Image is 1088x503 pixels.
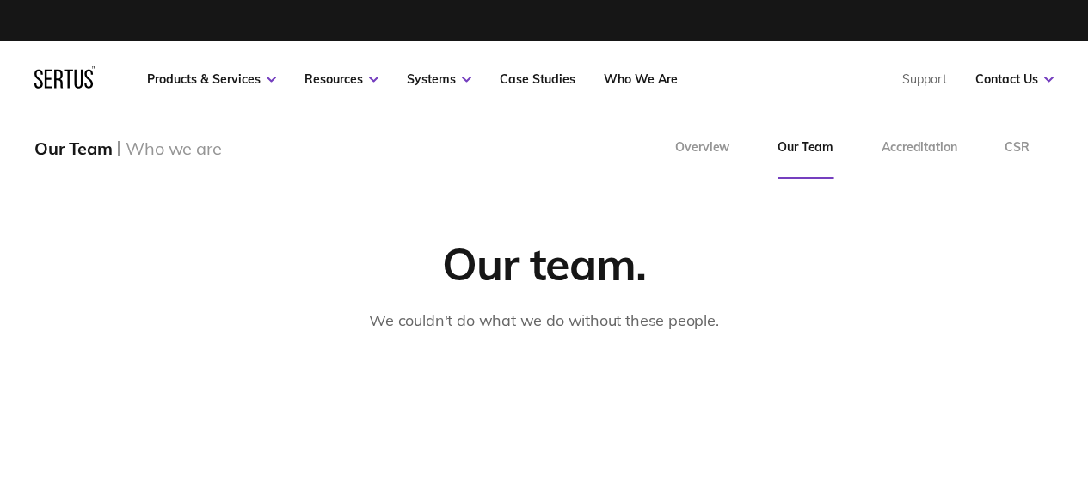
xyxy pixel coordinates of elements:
[857,117,980,179] a: Accreditation
[147,71,276,87] a: Products & Services
[975,71,1054,87] a: Contact Us
[980,117,1054,179] a: CSR
[369,309,719,334] p: We couldn't do what we do without these people.
[304,71,378,87] a: Resources
[902,71,947,87] a: Support
[34,138,112,159] div: Our Team
[126,138,221,159] div: Who we are
[651,117,753,179] a: Overview
[442,236,647,291] div: Our team.
[407,71,471,87] a: Systems
[604,71,678,87] a: Who We Are
[500,71,575,87] a: Case Studies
